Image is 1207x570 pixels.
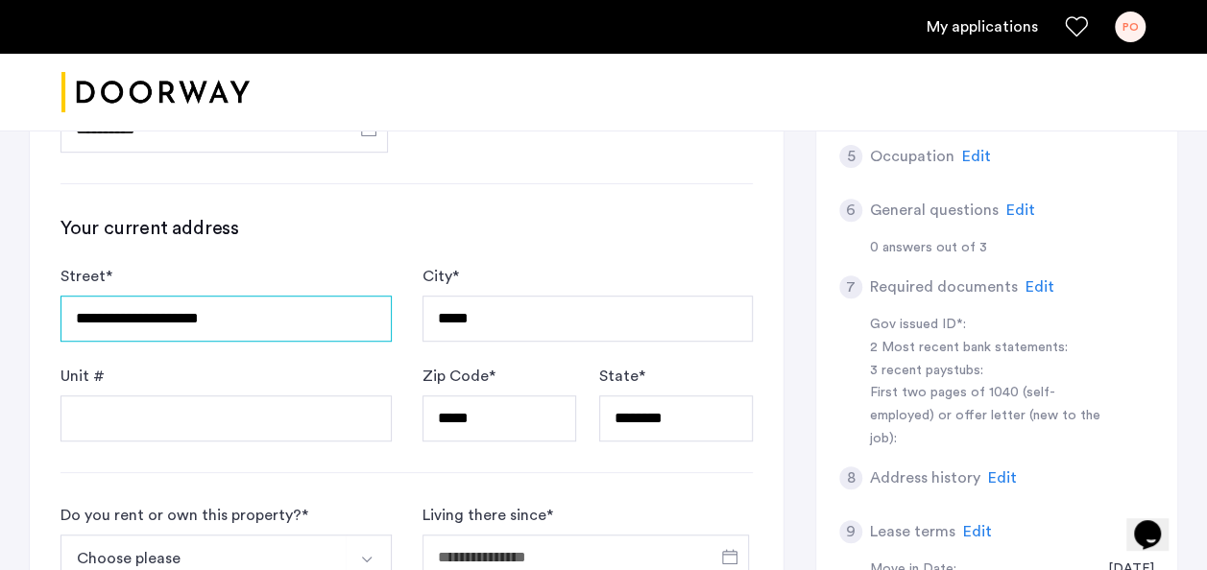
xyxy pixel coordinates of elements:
a: Favorites [1065,15,1088,38]
div: 9 [839,520,862,543]
div: 0 answers out of 3 [870,237,1154,260]
div: 7 [839,275,862,298]
div: 2 Most recent bank statements: [870,337,1112,360]
h5: General questions [870,199,999,222]
label: Zip Code * [422,365,495,388]
div: PO [1115,12,1146,42]
iframe: chat widget [1126,493,1188,551]
label: Living there since * [422,504,553,527]
h3: Your current address [60,215,753,242]
span: Edit [988,470,1017,486]
img: arrow [359,552,374,567]
span: Edit [1006,202,1035,218]
div: Do you rent or own this property? * [60,504,308,527]
label: Unit # [60,365,105,388]
span: Edit [963,524,992,539]
div: 6 [839,199,862,222]
div: 5 [839,145,862,168]
h5: Occupation [870,145,954,168]
span: Edit [1026,279,1054,295]
img: logo [61,57,250,129]
h5: Required documents [870,275,1018,298]
div: 8 [839,466,862,489]
button: Open calendar [357,117,380,140]
a: Cazamio logo [61,57,250,129]
div: Gov issued ID*: [870,314,1112,337]
button: Open calendar [718,545,741,568]
a: My application [927,15,1038,38]
div: 3 recent paystubs: [870,360,1112,383]
label: State * [599,365,645,388]
span: Edit [962,149,991,164]
h5: Address history [870,466,980,489]
label: Street * [60,265,112,288]
label: City * [422,265,459,288]
div: First two pages of 1040 (self-employed) or offer letter (new to the job): [870,382,1112,451]
h5: Lease terms [870,520,955,543]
